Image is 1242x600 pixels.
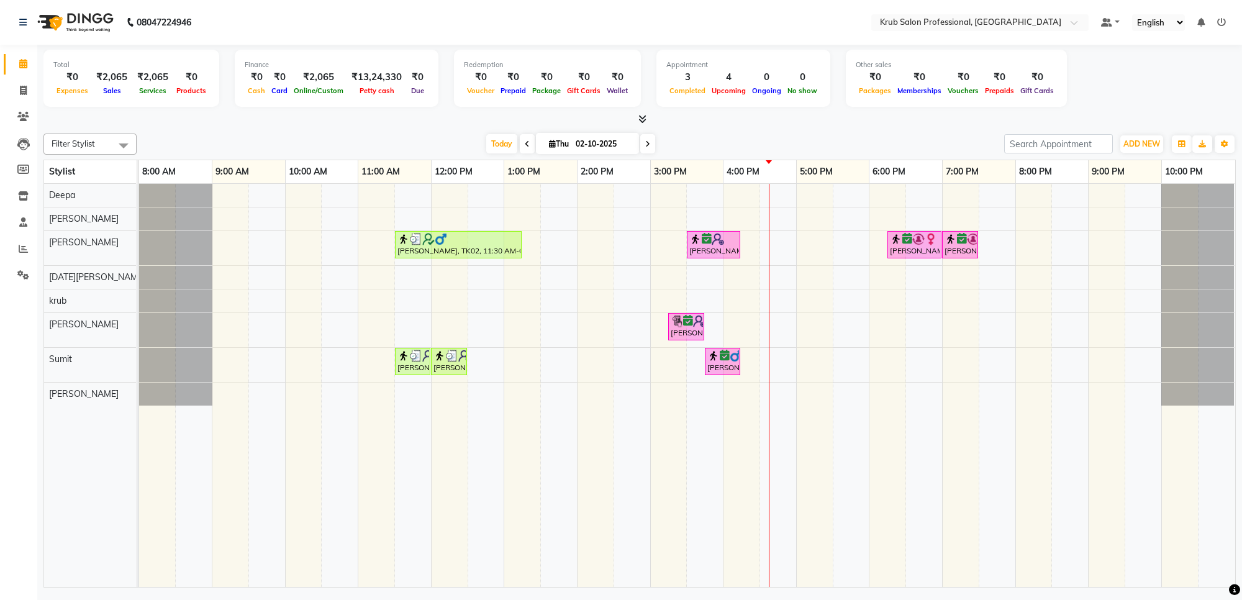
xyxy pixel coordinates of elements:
div: ₹0 [604,70,631,84]
span: Completed [666,86,709,95]
a: 10:00 PM [1162,163,1206,181]
div: ₹0 [173,70,209,84]
div: 0 [784,70,820,84]
span: Ongoing [749,86,784,95]
input: Search Appointment [1004,134,1113,153]
a: 10:00 AM [286,163,330,181]
a: 8:00 PM [1016,163,1055,181]
a: 5:00 PM [797,163,836,181]
span: [PERSON_NAME] [49,319,119,330]
a: 6:00 PM [869,163,909,181]
span: [DATE][PERSON_NAME] [49,271,145,283]
a: 9:00 AM [212,163,252,181]
div: ₹2,065 [91,70,132,84]
span: Online/Custom [291,86,347,95]
div: ₹0 [268,70,291,84]
span: ADD NEW [1123,139,1160,148]
div: ₹0 [982,70,1017,84]
div: ₹0 [245,70,268,84]
span: Gift Cards [564,86,604,95]
span: [PERSON_NAME] [49,237,119,248]
span: Sumit [49,353,72,365]
a: 9:00 PM [1089,163,1128,181]
div: [PERSON_NAME], TK07, 03:45 PM-04:15 PM, Hair Cut [DEMOGRAPHIC_DATA] Student [706,350,739,373]
span: [PERSON_NAME] [49,213,119,224]
span: Today [486,134,517,153]
div: ₹0 [564,70,604,84]
span: [PERSON_NAME] [49,388,119,399]
div: ₹2,065 [132,70,173,84]
div: [PERSON_NAME], TK05, 07:00 PM-07:30 PM, Experts Haircuts - [DEMOGRAPHIC_DATA] [PERSON_NAME] Styling [943,233,977,257]
div: Appointment [666,60,820,70]
div: ₹0 [945,70,982,84]
div: ₹0 [1017,70,1057,84]
span: Thu [546,139,572,148]
div: ₹13,24,330 [347,70,407,84]
span: Stylist [49,166,75,177]
span: Memberships [894,86,945,95]
div: ₹0 [856,70,894,84]
div: Total [53,60,209,70]
span: Filter Stylist [52,139,95,148]
div: 3 [666,70,709,84]
a: 7:00 PM [943,163,982,181]
button: ADD NEW [1120,135,1163,153]
a: 4:00 PM [723,163,763,181]
div: Other sales [856,60,1057,70]
span: Prepaid [497,86,529,95]
span: Package [529,86,564,95]
img: logo [32,5,117,40]
a: 2:00 PM [578,163,617,181]
span: Due [408,86,427,95]
div: ₹0 [497,70,529,84]
span: krub [49,295,66,306]
div: Finance [245,60,428,70]
span: Services [136,86,170,95]
div: [PERSON_NAME], TK05, 06:15 PM-07:00 PM, Master Haircuts - [DEMOGRAPHIC_DATA] Master Stylish [889,233,940,257]
div: [PERSON_NAME], TK06, 03:30 PM-04:15 PM, Master Haircuts - [DEMOGRAPHIC_DATA] Regular Blow Dry [688,233,739,257]
span: Sales [100,86,124,95]
b: 08047224946 [137,5,191,40]
div: 0 [749,70,784,84]
div: 4 [709,70,749,84]
span: Prepaids [982,86,1017,95]
span: Upcoming [709,86,749,95]
div: ₹2,065 [291,70,347,84]
div: [PERSON_NAME], TK06, 03:15 PM-03:45 PM, Experts Haircuts - [DEMOGRAPHIC_DATA] [PERSON_NAME] Styling [669,315,703,339]
div: ₹0 [529,70,564,84]
a: 12:00 PM [432,163,476,181]
span: Gift Cards [1017,86,1057,95]
div: ₹0 [407,70,428,84]
div: ₹0 [894,70,945,84]
span: Wallet [604,86,631,95]
span: Packages [856,86,894,95]
input: 2025-10-02 [572,135,634,153]
div: [PERSON_NAME], TK04, 11:30 AM-12:00 PM, Experts Haircuts - [DEMOGRAPHIC_DATA] [PERSON_NAME] Trimming [396,350,429,373]
span: Petty cash [356,86,397,95]
span: Card [268,86,291,95]
div: ₹0 [464,70,497,84]
span: No show [784,86,820,95]
a: 8:00 AM [139,163,179,181]
span: Vouchers [945,86,982,95]
a: 1:00 PM [504,163,543,181]
div: Redemption [464,60,631,70]
span: Deepa [49,189,75,201]
a: 11:00 AM [358,163,403,181]
div: ₹0 [53,70,91,84]
span: Products [173,86,209,95]
span: Cash [245,86,268,95]
span: Expenses [53,86,91,95]
a: 3:00 PM [651,163,690,181]
div: [PERSON_NAME], TK04, 12:00 PM-12:30 PM, Hair Cut [DEMOGRAPHIC_DATA] Student [432,350,466,373]
div: [PERSON_NAME], TK02, 11:30 AM-01:15 PM, Master Haircuts - [DEMOGRAPHIC_DATA] Master Stylish,Hair ... [396,233,520,257]
span: Voucher [464,86,497,95]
